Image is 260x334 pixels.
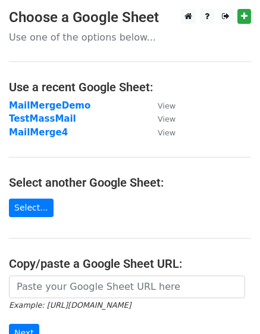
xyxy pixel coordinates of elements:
a: MailMerge4 [9,127,68,138]
h4: Copy/paste a Google Sheet URL: [9,256,251,271]
a: View [146,127,176,138]
small: Example: [URL][DOMAIN_NAME] [9,301,131,310]
h4: Select another Google Sheet: [9,175,251,190]
a: Select... [9,199,54,217]
h4: Use a recent Google Sheet: [9,80,251,94]
a: View [146,100,176,111]
small: View [158,128,176,137]
small: View [158,115,176,123]
a: View [146,113,176,124]
p: Use one of the options below... [9,31,251,44]
h3: Choose a Google Sheet [9,9,251,26]
a: TestMassMail [9,113,76,124]
small: View [158,101,176,110]
input: Paste your Google Sheet URL here [9,276,245,298]
a: MailMergeDemo [9,100,90,111]
iframe: Chat Widget [201,277,260,334]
